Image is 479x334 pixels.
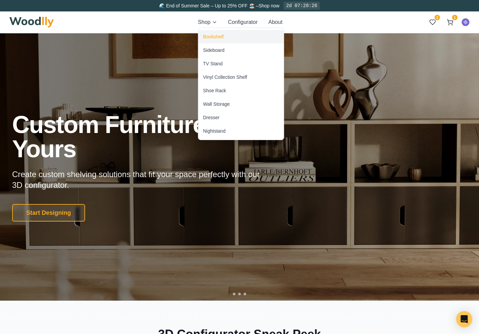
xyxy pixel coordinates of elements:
div: Shoe Rack [203,87,226,94]
div: TV Stand [203,60,223,67]
div: Bookshelf [203,33,224,40]
div: Shop [198,28,284,140]
div: Sideboard [203,47,225,54]
div: Wall Storage [203,101,230,107]
div: Dresser [203,114,220,121]
div: Nightstand [203,128,226,134]
div: Vinyl Collection Shelf [203,74,247,80]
